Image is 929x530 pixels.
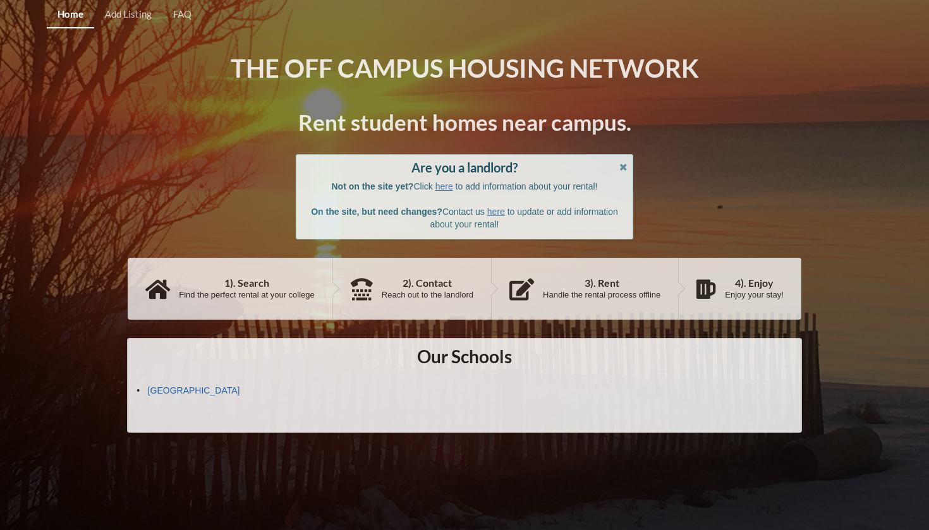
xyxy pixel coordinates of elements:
[725,290,784,300] div: Enjoy your stay!
[725,278,784,288] div: 4). Enjoy
[417,345,512,368] h1: Our Schools
[179,290,315,300] div: Find the perfect rental at your college
[382,278,473,288] div: 2). Contact
[162,1,202,28] a: FAQ
[543,290,660,300] div: Handle the rental process offline
[231,52,699,85] h1: The Off Campus Housing Network
[332,181,414,191] b: Not on the site yet?
[487,207,505,217] a: here
[543,278,660,288] div: 3). Rent
[382,290,473,300] div: Reach out to the landlord
[311,207,442,217] b: On the site, but need changes?
[311,207,618,229] span: Contact us to update or add information about your rental!
[332,181,598,191] span: Click to add information about your rental!
[94,1,162,28] a: Add Listing
[309,161,620,174] div: Are you a landlord?
[179,278,315,288] div: 1). Search
[298,108,631,136] h1: Rent student homes near campus.
[435,181,453,191] a: here
[47,1,94,28] a: Home
[148,385,240,395] a: [GEOGRAPHIC_DATA]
